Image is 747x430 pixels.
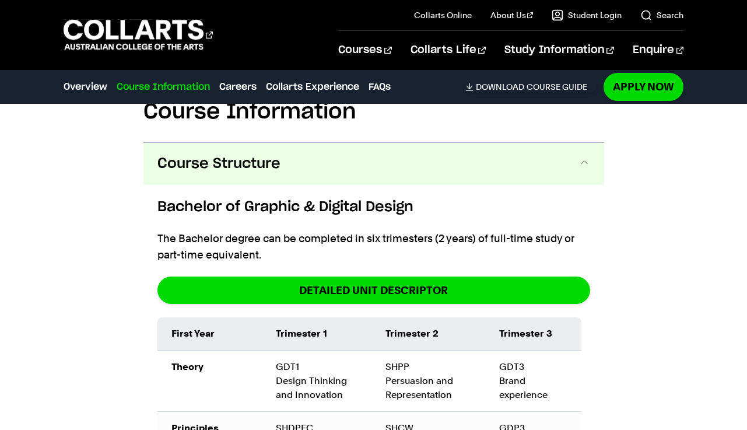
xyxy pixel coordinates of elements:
a: Courses [338,31,391,69]
a: Collarts Experience [266,80,359,94]
span: Download [476,82,524,92]
td: Trimester 1 [262,317,371,351]
a: About Us [490,9,534,21]
h6: Bachelor of Graphic & Digital Design [157,197,590,218]
a: Study Information [504,31,614,69]
a: Apply Now [604,73,683,100]
a: DownloadCourse Guide [465,82,597,92]
a: Course Information [117,80,210,94]
a: FAQs [369,80,391,94]
span: Course Structure [157,155,280,173]
td: Trimester 3 [485,317,581,351]
h2: Course Information [143,99,604,125]
td: GDT3 Brand experience [485,350,581,411]
td: GDT1 Design Thinking and Innovation [262,350,371,411]
a: Collarts Online [414,9,472,21]
a: Overview [64,80,107,94]
strong: Theory [171,361,204,372]
a: Careers [219,80,257,94]
td: Trimester 2 [371,317,485,351]
a: Search [640,9,683,21]
td: SHPP Persuasion and Representation [371,350,485,411]
a: DETAILED UNIT DESCRIPTOR [157,277,590,304]
p: The Bachelor degree can be completed in six trimesters (2 years) of full-time study or part-time ... [157,230,590,263]
a: Student Login [552,9,622,21]
div: Go to homepage [64,18,213,51]
button: Course Structure [143,143,604,185]
td: First Year [157,317,262,351]
a: Enquire [633,31,683,69]
a: Collarts Life [411,31,486,69]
